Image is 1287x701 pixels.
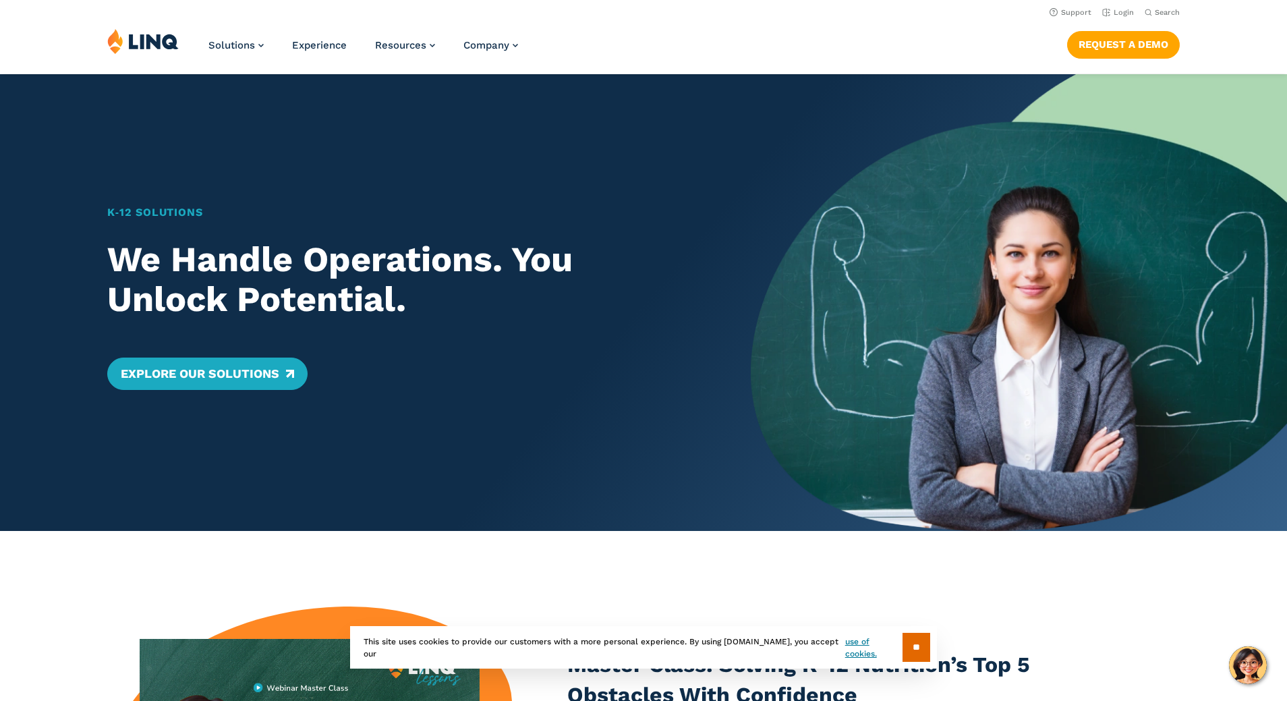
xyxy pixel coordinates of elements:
div: This site uses cookies to provide our customers with a more personal experience. By using [DOMAIN... [350,626,937,669]
nav: Button Navigation [1067,28,1180,58]
h1: K‑12 Solutions [107,204,698,221]
span: Resources [375,39,426,51]
a: Experience [292,39,347,51]
img: Home Banner [751,74,1287,531]
span: Company [463,39,509,51]
a: Request a Demo [1067,31,1180,58]
span: Solutions [208,39,255,51]
a: Login [1102,8,1134,17]
a: Company [463,39,518,51]
img: LINQ | K‑12 Software [107,28,179,54]
span: Search [1155,8,1180,17]
h2: We Handle Operations. You Unlock Potential. [107,240,698,320]
a: Resources [375,39,435,51]
button: Open Search Bar [1145,7,1180,18]
a: Explore Our Solutions [107,358,308,390]
a: use of cookies. [845,636,903,660]
nav: Primary Navigation [208,28,518,73]
button: Hello, have a question? Let’s chat. [1229,646,1267,684]
a: Solutions [208,39,264,51]
a: Support [1050,8,1091,17]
